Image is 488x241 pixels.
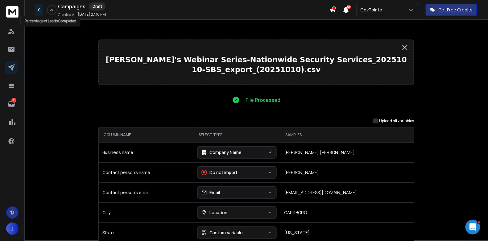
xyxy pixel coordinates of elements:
p: [PERSON_NAME]'s Webinar Series-Nationwide Security Services_20251010-SBS_export_(20251010).csv [104,55,409,75]
div: Company Name [201,149,242,156]
span: 50 [347,5,351,9]
td: City [99,202,194,222]
div: Location [201,210,227,216]
p: Get Free Credits [439,7,473,13]
td: Business name [99,142,194,162]
div: Draft [89,2,105,10]
th: SELECT TYPE [194,127,280,142]
td: Contact person's name [99,162,194,182]
p: Created At: [58,12,77,17]
p: File Processed [246,96,281,104]
td: CARRBORO [280,202,414,222]
td: [PERSON_NAME] [280,162,414,182]
div: Email [201,189,220,196]
p: GovPointe [361,7,385,13]
td: [EMAIL_ADDRESS][DOMAIN_NAME] [280,182,414,202]
td: [PERSON_NAME] [PERSON_NAME] [280,142,414,162]
iframe: Intercom live chat [465,220,480,235]
p: 2 [11,98,16,103]
button: J [6,222,19,235]
h1: Campaigns [58,3,85,10]
th: COLUMN NAME [99,127,194,142]
div: Percentage of Leads Completed [20,16,80,26]
button: Get Free Credits [426,4,477,16]
p: [DATE] 07:16 PM [78,12,106,17]
td: Contact person's email [99,182,194,202]
th: SAMPLES [280,127,414,142]
label: Upload all variables [379,118,414,123]
a: 2 [5,98,18,110]
p: 0 % [50,8,54,12]
div: Custom Variable [201,230,243,236]
div: Do not import [201,169,238,176]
